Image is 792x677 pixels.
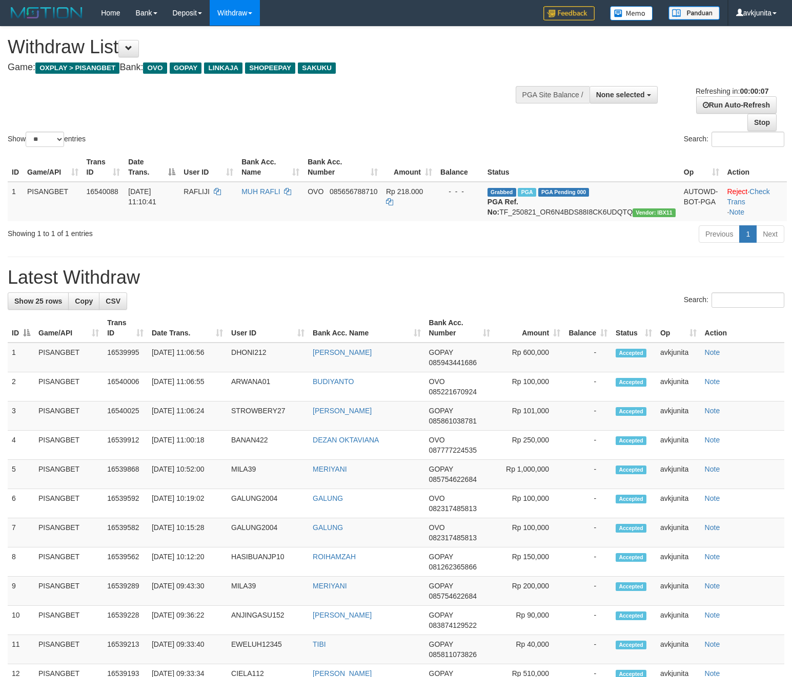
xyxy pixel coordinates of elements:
td: 16539912 [103,431,148,460]
span: Rp 218.000 [386,187,423,196]
a: Note [705,611,720,619]
th: Status [483,153,680,182]
a: [PERSON_NAME] [313,407,372,415]
th: Trans ID: activate to sort column ascending [83,153,125,182]
a: 1 [739,225,757,243]
td: 8 [8,547,34,577]
a: TIBI [313,640,326,648]
span: SAKUKU [298,62,336,74]
td: avkjunita [656,577,701,606]
td: - [564,372,612,401]
td: 16540006 [103,372,148,401]
td: avkjunita [656,460,701,489]
span: Accepted [616,641,646,649]
td: Rp 40,000 [494,635,564,664]
td: [DATE] 09:36:22 [148,606,227,635]
span: Accepted [616,524,646,533]
a: MERIYANI [313,582,347,590]
div: - - - [440,186,479,197]
td: [DATE] 10:15:28 [148,518,227,547]
span: GOPAY [429,407,453,415]
td: STROWBERY27 [227,401,309,431]
span: Copy 083874129522 to clipboard [429,621,477,629]
span: OVO [308,187,323,196]
td: EWELUH12345 [227,635,309,664]
span: Accepted [616,582,646,591]
a: Reject [727,187,748,196]
span: Copy 082317485813 to clipboard [429,504,477,513]
td: GALUNG2004 [227,518,309,547]
td: - [564,343,612,372]
td: Rp 100,000 [494,372,564,401]
td: PISANGBET [34,460,103,489]
td: 6 [8,489,34,518]
td: TF_250821_OR6N4BDS88I8CK6UDQTQ [483,182,680,221]
td: [DATE] 10:19:02 [148,489,227,518]
a: MERIYANI [313,465,347,473]
td: avkjunita [656,489,701,518]
td: PISANGBET [34,401,103,431]
td: avkjunita [656,372,701,401]
a: Note [705,465,720,473]
span: Copy 085221670924 to clipboard [429,388,477,396]
td: [DATE] 11:00:18 [148,431,227,460]
button: None selected [590,86,658,103]
span: LINKAJA [204,62,242,74]
td: 5 [8,460,34,489]
td: - [564,460,612,489]
th: Bank Acc. Number: activate to sort column ascending [303,153,382,182]
span: Accepted [616,495,646,503]
td: MILA39 [227,577,309,606]
a: Note [705,553,720,561]
span: GOPAY [170,62,202,74]
td: 16539582 [103,518,148,547]
label: Search: [684,132,784,147]
a: Stop [747,114,777,131]
td: 1 [8,182,23,221]
a: Note [705,348,720,356]
span: Copy 082317485813 to clipboard [429,534,477,542]
select: Showentries [26,132,64,147]
th: ID: activate to sort column descending [8,313,34,343]
td: Rp 250,000 [494,431,564,460]
td: PISANGBET [34,431,103,460]
span: OVO [143,62,167,74]
td: [DATE] 10:52:00 [148,460,227,489]
span: Copy 081262365866 to clipboard [429,563,477,571]
span: RAFLIJI [184,187,210,196]
span: Accepted [616,378,646,387]
th: Status: activate to sort column ascending [612,313,656,343]
div: PGA Site Balance / [516,86,590,103]
a: Note [705,377,720,386]
td: Rp 150,000 [494,547,564,577]
input: Search: [712,132,784,147]
td: 7 [8,518,34,547]
th: ID [8,153,23,182]
a: CSV [99,292,127,310]
a: Note [729,208,744,216]
a: Copy [68,292,99,310]
td: PISANGBET [34,547,103,577]
span: Accepted [616,349,646,357]
th: Amount: activate to sort column ascending [382,153,436,182]
td: Rp 1,000,000 [494,460,564,489]
b: PGA Ref. No: [488,198,518,216]
td: 16539289 [103,577,148,606]
td: [DATE] 11:06:56 [148,343,227,372]
td: PISANGBET [34,635,103,664]
span: Copy 085811073826 to clipboard [429,650,477,659]
td: 9 [8,577,34,606]
td: PISANGBET [34,372,103,401]
a: Note [705,407,720,415]
span: None selected [596,91,645,99]
img: MOTION_logo.png [8,5,86,20]
th: Game/API: activate to sort column ascending [34,313,103,343]
td: PISANGBET [34,577,103,606]
td: DHONI212 [227,343,309,372]
span: OVO [429,377,445,386]
span: Refreshing in: [696,87,768,95]
span: Copy 085656788710 to clipboard [330,187,377,196]
th: Balance [436,153,483,182]
td: BANAN422 [227,431,309,460]
span: GOPAY [429,553,453,561]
